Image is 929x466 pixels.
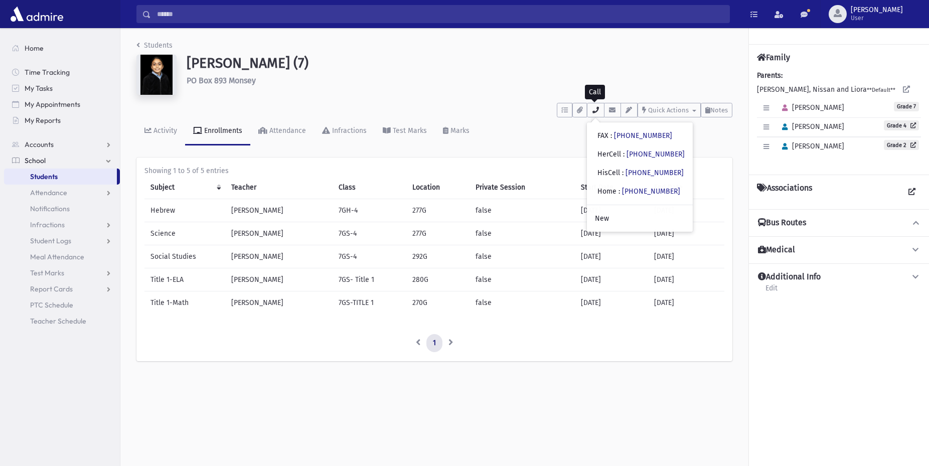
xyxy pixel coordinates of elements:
[4,201,120,217] a: Notifications
[638,103,701,117] button: Quick Actions
[30,236,71,245] span: Student Logs
[4,40,120,56] a: Home
[25,84,53,93] span: My Tasks
[757,53,790,62] h4: Family
[4,313,120,329] a: Teacher Schedule
[4,217,120,233] a: Infractions
[648,106,689,114] span: Quick Actions
[144,268,225,291] td: Title 1-ELA
[618,187,620,196] span: :
[470,199,575,222] td: false
[4,64,120,80] a: Time Tracking
[597,186,680,197] div: Home
[333,222,406,245] td: 7GS-4
[435,117,478,145] a: Marks
[225,222,333,245] td: [PERSON_NAME]
[597,168,684,178] div: HisCell
[575,268,648,291] td: [DATE]
[470,222,575,245] td: false
[225,176,333,199] th: Teacher
[597,149,685,160] div: HerCell
[30,172,58,181] span: Students
[25,116,61,125] span: My Reports
[622,169,624,177] span: :
[406,176,470,199] th: Location
[710,106,728,114] span: Notes
[187,55,732,72] h1: [PERSON_NAME] (7)
[267,126,306,135] div: Attendance
[765,282,778,300] a: Edit
[406,268,470,291] td: 280G
[144,166,724,176] div: Showing 1 to 5 of 5 entries
[575,291,648,315] td: [DATE]
[614,131,672,140] a: [PHONE_NUMBER]
[851,6,903,14] span: [PERSON_NAME]
[757,245,921,255] button: Medical
[136,55,177,95] img: Z
[136,41,173,50] a: Students
[575,199,648,222] td: [DATE]
[144,291,225,315] td: Title 1-Math
[448,126,470,135] div: Marks
[30,188,67,197] span: Attendance
[4,281,120,297] a: Report Cards
[757,70,921,167] div: [PERSON_NAME], Nissan and Liora
[4,96,120,112] a: My Appointments
[25,100,80,109] span: My Appointments
[758,272,821,282] h4: Additional Info
[225,245,333,268] td: [PERSON_NAME]
[4,297,120,313] a: PTC Schedule
[187,76,732,85] h6: PO Box 893 Monsey
[575,222,648,245] td: [DATE]
[136,40,173,55] nav: breadcrumb
[25,68,70,77] span: Time Tracking
[144,176,225,199] th: Subject
[333,176,406,199] th: Class
[4,136,120,152] a: Accounts
[225,199,333,222] td: [PERSON_NAME]
[597,130,672,141] div: FAX
[314,117,375,145] a: Infractions
[30,300,73,309] span: PTC Schedule
[894,102,919,111] span: Grade 7
[758,218,806,228] h4: Bus Routes
[25,156,46,165] span: School
[333,199,406,222] td: 7GH-4
[136,117,185,145] a: Activity
[4,112,120,128] a: My Reports
[185,117,250,145] a: Enrollments
[330,126,367,135] div: Infractions
[30,317,86,326] span: Teacher Schedule
[30,220,65,229] span: Infractions
[648,222,724,245] td: [DATE]
[758,245,795,255] h4: Medical
[4,152,120,169] a: School
[391,126,427,135] div: Test Marks
[225,268,333,291] td: [PERSON_NAME]
[144,222,225,245] td: Science
[406,291,470,315] td: 270G
[202,126,242,135] div: Enrollments
[701,103,732,117] button: Notes
[406,199,470,222] td: 277G
[648,245,724,268] td: [DATE]
[626,169,684,177] a: [PHONE_NUMBER]
[4,265,120,281] a: Test Marks
[375,117,435,145] a: Test Marks
[757,272,921,282] button: Additional Info
[333,291,406,315] td: 7GS-TITLE 1
[144,199,225,222] td: Hebrew
[575,245,648,268] td: [DATE]
[470,176,575,199] th: Private Session
[25,44,44,53] span: Home
[225,291,333,315] td: [PERSON_NAME]
[30,268,64,277] span: Test Marks
[426,334,442,352] a: 1
[575,176,648,199] th: Start Date
[778,103,844,112] span: [PERSON_NAME]
[587,209,693,228] a: New
[903,183,921,201] a: View all Associations
[4,233,120,249] a: Student Logs
[333,245,406,268] td: 7GS-4
[610,131,612,140] span: :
